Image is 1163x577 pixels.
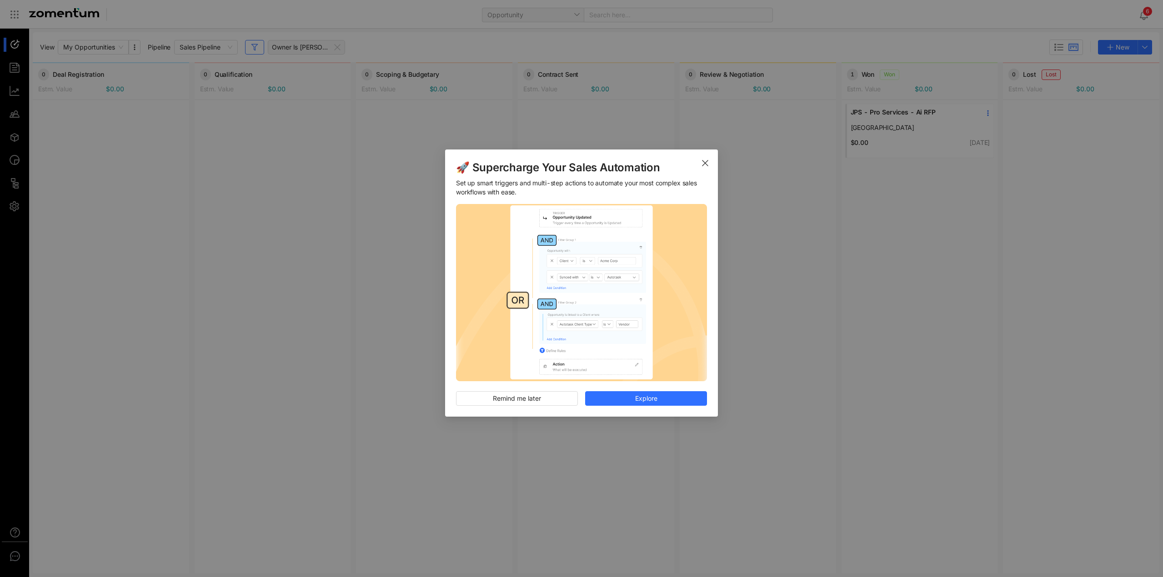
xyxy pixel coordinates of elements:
[456,179,707,197] span: Set up smart triggers and multi-step actions to automate your most complex sales workflows with e...
[456,204,707,381] img: 1754633743504-Frame+1000004553.png
[493,393,541,403] span: Remind me later
[585,391,707,406] button: Explore
[456,160,707,175] span: 🚀 Supercharge Your Sales Automation
[635,393,657,403] span: Explore
[456,391,578,406] button: Remind me later
[692,149,718,175] button: Close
